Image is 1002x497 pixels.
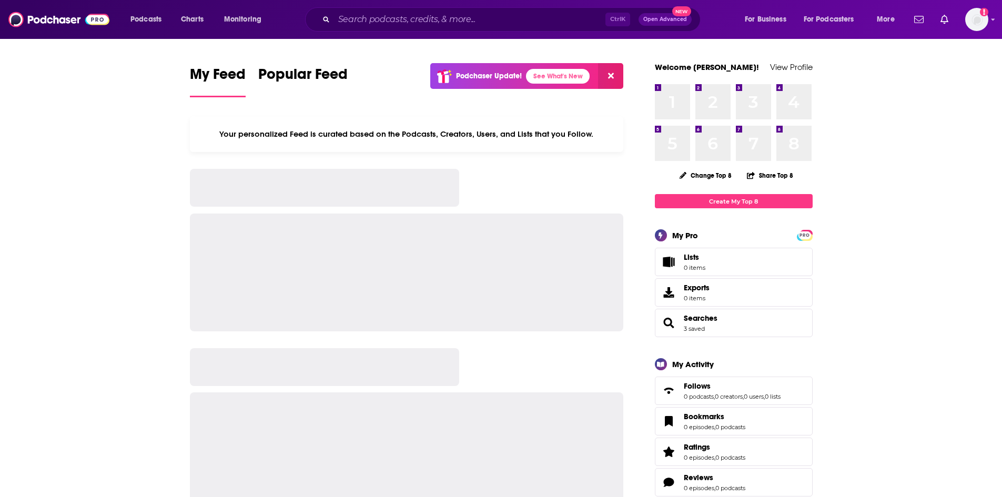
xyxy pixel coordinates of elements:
img: Podchaser - Follow, Share and Rate Podcasts [8,9,109,29]
a: Exports [655,278,813,307]
button: open menu [797,11,869,28]
div: Your personalized Feed is curated based on the Podcasts, Creators, Users, and Lists that you Follow. [190,116,624,152]
span: Reviews [684,473,713,482]
span: Bookmarks [655,407,813,435]
a: View Profile [770,62,813,72]
span: , [714,484,715,492]
a: 3 saved [684,325,705,332]
a: Bookmarks [684,412,745,421]
span: 0 items [684,295,710,302]
a: 0 podcasts [684,393,714,400]
span: For Podcasters [804,12,854,27]
a: Show notifications dropdown [936,11,953,28]
a: See What's New [526,69,590,84]
span: For Business [745,12,786,27]
span: , [764,393,765,400]
a: 0 episodes [684,484,714,492]
a: 0 podcasts [715,423,745,431]
span: Ratings [655,438,813,466]
span: Open Advanced [643,17,687,22]
button: Open AdvancedNew [639,13,692,26]
a: Lists [655,248,813,276]
button: Change Top 8 [673,169,738,182]
button: open menu [217,11,275,28]
span: Podcasts [130,12,161,27]
a: Create My Top 8 [655,194,813,208]
span: , [743,393,744,400]
a: 0 creators [715,393,743,400]
span: Charts [181,12,204,27]
a: My Feed [190,65,246,97]
input: Search podcasts, credits, & more... [334,11,605,28]
a: Popular Feed [258,65,348,97]
span: Exports [684,283,710,292]
a: Welcome [PERSON_NAME]! [655,62,759,72]
a: Searches [659,316,680,330]
a: 0 episodes [684,423,714,431]
a: Searches [684,313,717,323]
span: , [714,393,715,400]
div: My Pro [672,230,698,240]
button: open menu [737,11,799,28]
svg: Add a profile image [980,8,988,16]
span: , [714,423,715,431]
a: 0 episodes [684,454,714,461]
button: open menu [869,11,908,28]
span: New [672,6,691,16]
button: Share Top 8 [746,165,794,186]
span: Follows [684,381,711,391]
a: PRO [798,231,811,239]
img: User Profile [965,8,988,31]
p: Podchaser Update! [456,72,522,80]
span: Follows [655,377,813,405]
span: Popular Feed [258,65,348,89]
span: Lists [684,252,705,262]
span: Monitoring [224,12,261,27]
a: Bookmarks [659,414,680,429]
a: Reviews [659,475,680,490]
span: 0 items [684,264,705,271]
span: Logged in as WesBurdett [965,8,988,31]
a: 0 users [744,393,764,400]
a: 0 lists [765,393,781,400]
a: Ratings [684,442,745,452]
span: Exports [659,285,680,300]
span: More [877,12,895,27]
a: Show notifications dropdown [910,11,928,28]
button: Show profile menu [965,8,988,31]
span: Searches [655,309,813,337]
a: Charts [174,11,210,28]
span: Reviews [655,468,813,496]
div: My Activity [672,359,714,369]
a: 0 podcasts [715,484,745,492]
span: Bookmarks [684,412,724,421]
a: Follows [684,381,781,391]
a: Follows [659,383,680,398]
span: Lists [659,255,680,269]
span: , [714,454,715,461]
span: Lists [684,252,699,262]
span: My Feed [190,65,246,89]
span: Ctrl K [605,13,630,26]
a: Reviews [684,473,745,482]
span: Ratings [684,442,710,452]
a: 0 podcasts [715,454,745,461]
div: Search podcasts, credits, & more... [315,7,711,32]
a: Ratings [659,444,680,459]
button: open menu [123,11,175,28]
